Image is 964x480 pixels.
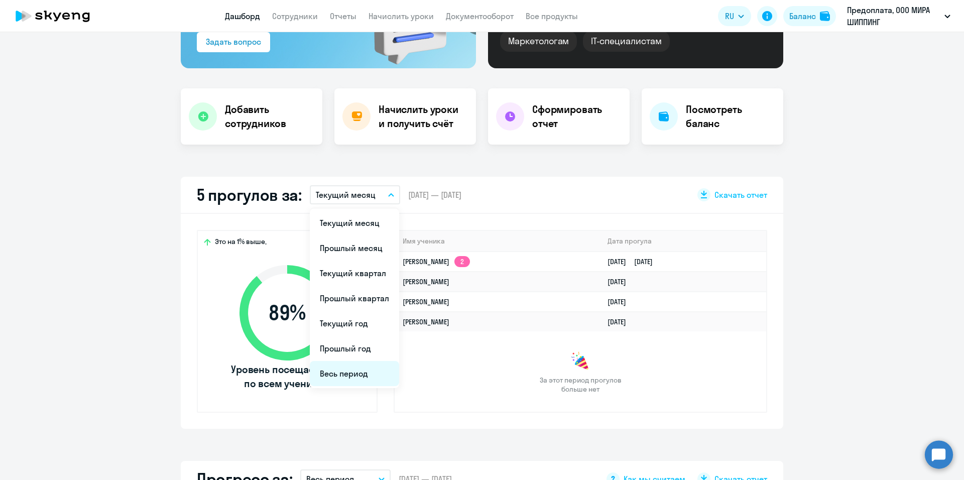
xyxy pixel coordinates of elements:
button: Балансbalance [783,6,836,26]
th: Имя ученика [395,231,599,252]
a: Сотрудники [272,11,318,21]
span: 89 % [229,301,345,325]
button: Предоплата, ООО МИРА ШИППИНГ [842,4,955,28]
button: RU [718,6,751,26]
h4: Сформировать отчет [532,102,622,131]
a: Отчеты [330,11,356,21]
img: balance [820,11,830,21]
div: IT-специалистам [583,31,669,52]
a: [PERSON_NAME] [403,317,449,326]
a: [DATE] [608,317,634,326]
a: [PERSON_NAME] [403,297,449,306]
a: Начислить уроки [369,11,434,21]
span: Скачать отчет [714,189,767,200]
a: [PERSON_NAME]2 [403,257,470,266]
a: [DATE] [608,297,634,306]
h4: Добавить сотрудников [225,102,314,131]
p: Предоплата, ООО МИРА ШИППИНГ [847,4,940,28]
div: Маркетологам [500,31,577,52]
h4: Начислить уроки и получить счёт [379,102,466,131]
button: Задать вопрос [197,32,270,52]
span: Это на 1% выше, [215,237,267,249]
img: congrats [570,351,590,372]
span: Уровень посещаемости по всем ученикам [229,363,345,391]
a: Дашборд [225,11,260,21]
app-skyeng-badge: 2 [454,256,470,267]
a: [PERSON_NAME] [403,277,449,286]
h4: Посмотреть баланс [686,102,775,131]
div: Баланс [789,10,816,22]
span: [DATE] — [DATE] [408,189,461,200]
a: [DATE][DATE] [608,257,661,266]
a: Документооборот [446,11,514,21]
a: Все продукты [526,11,578,21]
p: Текущий месяц [316,189,376,201]
div: Задать вопрос [206,36,261,48]
span: За этот период прогулов больше нет [538,376,623,394]
button: Текущий месяц [310,185,400,204]
th: Дата прогула [599,231,766,252]
h2: 5 прогулов за: [197,185,302,205]
span: RU [725,10,734,22]
a: [DATE] [608,277,634,286]
ul: RU [310,208,399,388]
